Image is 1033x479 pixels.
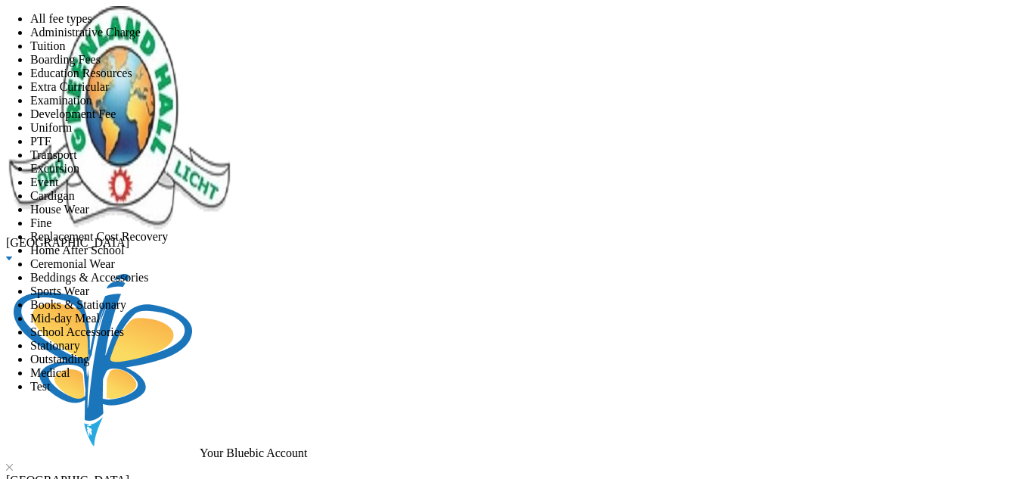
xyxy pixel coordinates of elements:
[30,67,132,79] span: Education Resources
[30,107,116,120] span: Development Fee
[30,244,124,257] span: Home After School
[30,285,89,297] span: Sports Wear
[200,446,307,459] span: Your Bluebic Account
[30,312,100,325] span: Mid-day Meal
[30,271,148,284] span: Beddings & Accessories
[30,148,77,161] span: Transport
[30,353,89,365] span: Outstanding
[30,230,168,243] span: Replacement Cost Recovery
[30,26,141,39] span: Administrative Charge
[30,135,51,148] span: PTF
[30,189,75,202] span: Cardigan
[30,216,51,229] span: Fine
[30,80,109,93] span: Extra Curricular
[30,176,58,188] span: Event
[30,380,50,393] span: Test
[30,121,72,134] span: Uniform
[30,325,124,338] span: School Accessories
[30,339,80,352] span: Stationary
[30,39,66,52] span: Tuition
[30,257,115,270] span: Ceremonial Wear
[30,366,70,379] span: Medical
[30,203,89,216] span: House Wear
[30,162,79,175] span: Excursion
[30,298,126,311] span: Books & Stationary
[30,53,101,66] span: Boarding Fees
[30,94,92,107] span: Examination
[30,12,92,25] span: All fee types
